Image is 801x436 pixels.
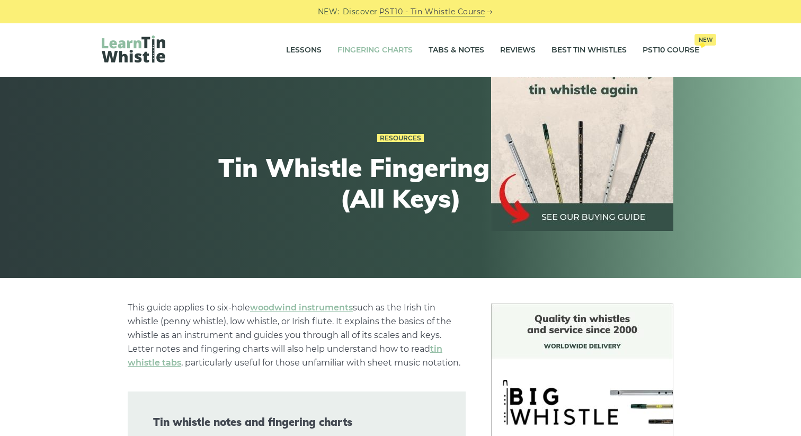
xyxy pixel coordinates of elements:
a: Tabs & Notes [429,37,484,64]
a: PST10 CourseNew [643,37,699,64]
a: Reviews [500,37,536,64]
span: Tin whistle notes and fingering charts [153,416,440,429]
img: tin whistle buying guide [491,49,673,231]
h1: Tin Whistle Fingering Charts (All Keys) [206,153,595,213]
a: Lessons [286,37,322,64]
a: Best Tin Whistles [551,37,627,64]
p: This guide applies to six-hole such as the Irish tin whistle (penny whistle), low whistle, or Iri... [128,301,466,370]
a: Resources [377,134,424,143]
a: woodwind instruments [250,302,353,313]
a: Fingering Charts [337,37,413,64]
img: LearnTinWhistle.com [102,35,165,63]
span: New [695,34,716,46]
